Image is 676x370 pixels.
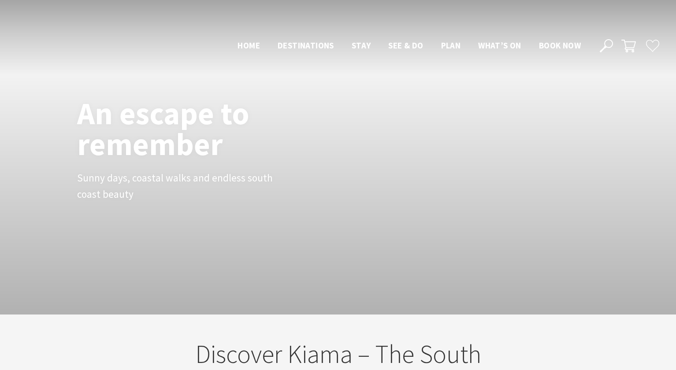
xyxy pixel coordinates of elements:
span: Destinations [278,40,334,51]
span: Book now [539,40,581,51]
span: Home [238,40,260,51]
nav: Main Menu [229,39,590,53]
p: Sunny days, coastal walks and endless south coast beauty [77,170,275,203]
span: Stay [352,40,371,51]
span: See & Do [388,40,423,51]
h1: An escape to remember [77,98,319,159]
span: What’s On [478,40,521,51]
span: Plan [441,40,461,51]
